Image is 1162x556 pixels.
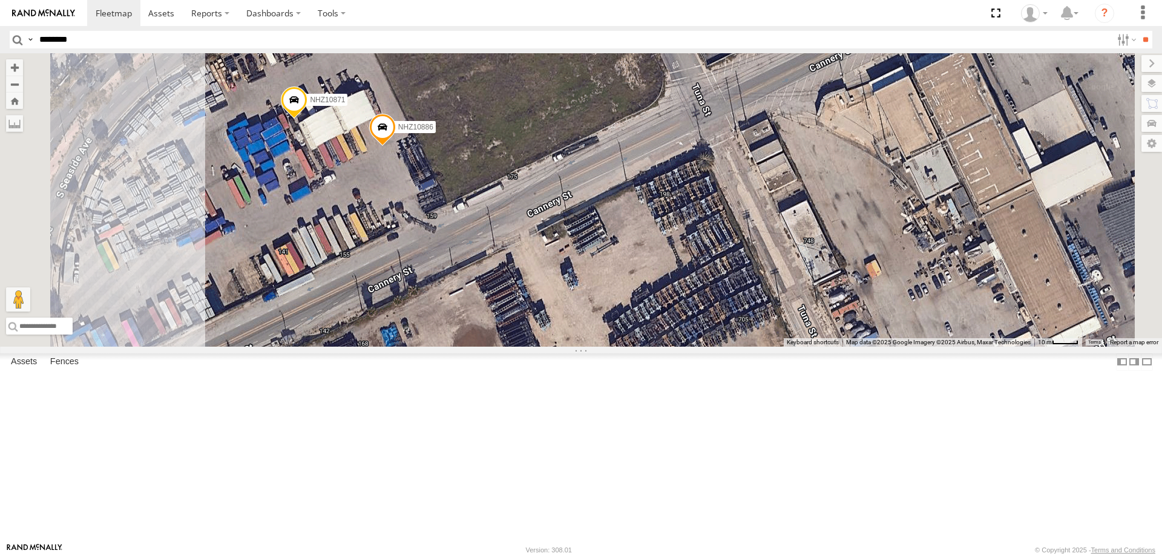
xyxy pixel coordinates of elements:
div: Zulema McIntosch [1017,4,1052,22]
a: Visit our Website [7,544,62,556]
label: Measure [6,115,23,132]
label: Search Query [25,31,35,48]
label: Dock Summary Table to the Left [1116,353,1128,371]
label: Hide Summary Table [1141,353,1153,371]
i: ? [1095,4,1114,23]
button: Keyboard shortcuts [787,338,839,347]
a: Terms (opens in new tab) [1088,340,1101,345]
img: rand-logo.svg [12,9,75,18]
div: Version: 308.01 [526,546,572,554]
span: 10 m [1038,339,1052,345]
a: Report a map error [1110,339,1158,345]
button: Zoom in [6,59,23,76]
label: Search Filter Options [1112,31,1138,48]
button: Drag Pegman onto the map to open Street View [6,287,30,312]
div: © Copyright 2025 - [1035,546,1155,554]
a: Terms and Conditions [1091,546,1155,554]
label: Map Settings [1141,135,1162,152]
label: Fences [44,353,85,370]
button: Map Scale: 10 m per 40 pixels [1034,338,1082,347]
span: Map data ©2025 Google Imagery ©2025 Airbus, Maxar Technologies [846,339,1031,345]
span: NHZ10871 [310,96,345,104]
button: Zoom Home [6,93,23,109]
label: Assets [5,353,43,370]
span: NHZ10886 [398,123,433,131]
label: Dock Summary Table to the Right [1128,353,1140,371]
button: Zoom out [6,76,23,93]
